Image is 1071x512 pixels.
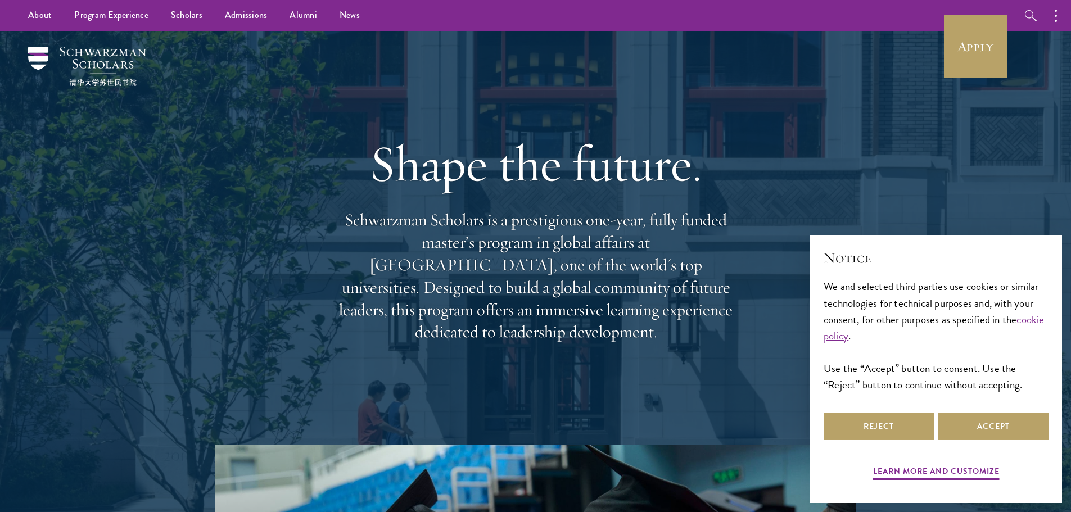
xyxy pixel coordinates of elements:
img: Schwarzman Scholars [28,47,146,86]
h1: Shape the future. [333,132,738,195]
div: We and selected third parties use cookies or similar technologies for technical purposes and, wit... [824,278,1049,392]
a: Apply [944,15,1007,78]
h2: Notice [824,248,1049,268]
p: Schwarzman Scholars is a prestigious one-year, fully funded master’s program in global affairs at... [333,209,738,343]
button: Learn more and customize [873,464,1000,482]
button: Reject [824,413,934,440]
button: Accept [938,413,1049,440]
a: cookie policy [824,311,1045,344]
